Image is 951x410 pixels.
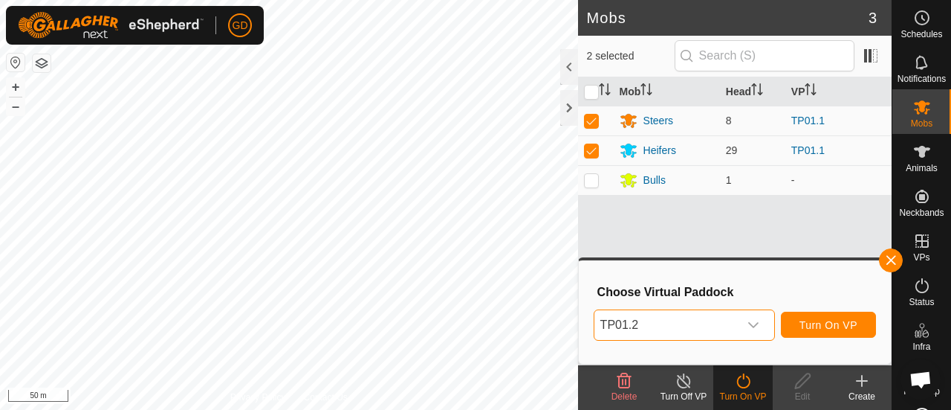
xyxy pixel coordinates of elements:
[640,86,652,97] p-sorticon: Activate to sort
[726,174,732,186] span: 1
[899,208,944,217] span: Neckbands
[751,86,763,97] p-sorticon: Activate to sort
[799,319,857,331] span: Turn On VP
[781,312,876,338] button: Turn On VP
[18,12,204,39] img: Gallagher Logo
[643,143,676,158] div: Heifers
[726,115,732,126] span: 8
[303,391,347,404] a: Contact Us
[7,54,25,71] button: Reset Map
[832,390,892,403] div: Create
[785,77,892,106] th: VP
[713,390,773,403] div: Turn On VP
[911,119,932,128] span: Mobs
[614,77,720,106] th: Mob
[791,115,825,126] a: TP01.1
[611,391,637,402] span: Delete
[675,40,854,71] input: Search (S)
[906,164,938,173] span: Animals
[33,54,51,72] button: Map Layers
[233,18,248,33] span: GD
[785,165,892,195] td: -
[739,310,768,340] div: dropdown trigger
[599,86,611,97] p-sorticon: Activate to sort
[594,310,739,340] span: TP01.2
[643,113,673,129] div: Steers
[230,391,286,404] a: Privacy Policy
[654,390,713,403] div: Turn Off VP
[805,86,817,97] p-sorticon: Activate to sort
[720,77,785,106] th: Head
[913,253,929,262] span: VPs
[587,48,675,64] span: 2 selected
[7,97,25,115] button: –
[587,9,869,27] h2: Mobs
[643,173,666,188] div: Bulls
[773,390,832,403] div: Edit
[903,387,940,396] span: Heatmap
[791,144,825,156] a: TP01.1
[898,74,946,83] span: Notifications
[7,78,25,96] button: +
[912,342,930,351] span: Infra
[869,7,877,29] span: 3
[900,359,941,400] div: Open chat
[900,30,942,39] span: Schedules
[909,298,934,307] span: Status
[726,144,738,156] span: 29
[597,285,876,299] h3: Choose Virtual Paddock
